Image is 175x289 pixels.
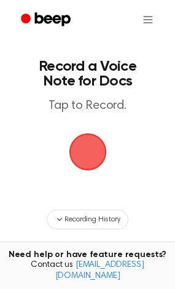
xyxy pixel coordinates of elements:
[22,59,153,89] h1: Record a Voice Note for Docs
[7,260,168,282] span: Contact us
[64,214,120,225] span: Recording History
[69,239,106,250] button: Settings
[133,5,163,34] button: Open menu
[79,239,106,250] span: Settings
[69,133,106,170] img: Beep Logo
[55,261,144,280] a: [EMAIL_ADDRESS][DOMAIN_NAME]
[22,98,153,114] p: Tap to Record.
[12,8,82,32] a: Beep
[47,210,128,229] button: Recording History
